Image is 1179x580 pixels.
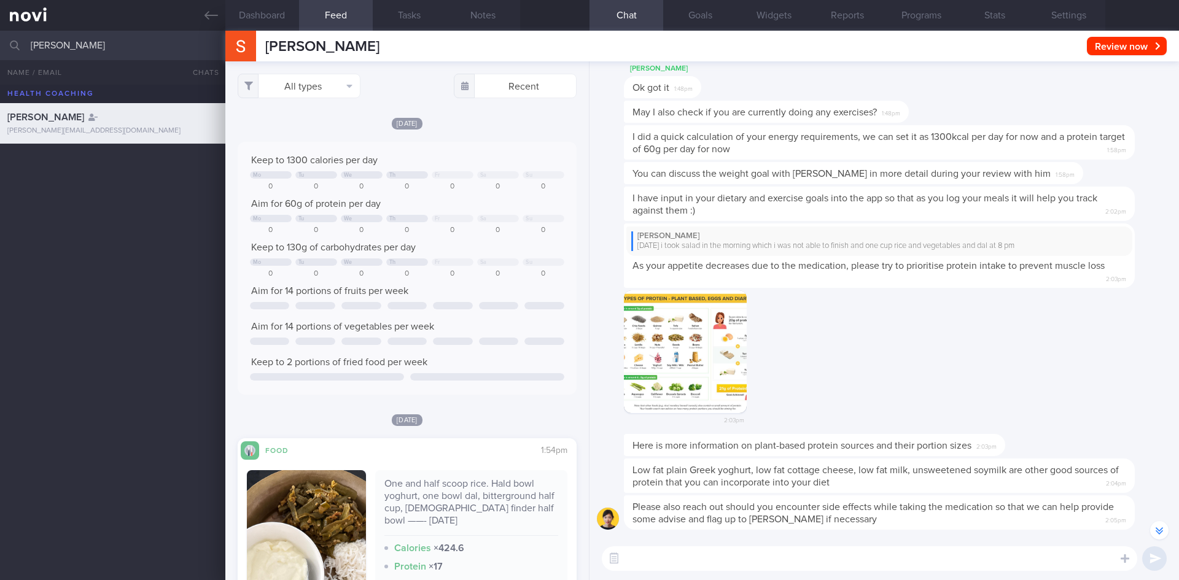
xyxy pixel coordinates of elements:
div: 0 [250,269,292,279]
span: Aim for 60g of protein per day [251,199,381,209]
span: Ok got it [632,83,669,93]
div: 0 [386,226,428,235]
div: We [344,172,352,179]
div: 0 [477,226,519,235]
span: Aim for 14 portions of vegetables per week [251,322,434,331]
span: Keep to 130g of carbohydrates per day [251,242,416,252]
span: 2:02pm [1105,204,1126,216]
div: 0 [477,269,519,279]
div: Mo [253,215,262,222]
div: [PERSON_NAME] [631,231,1127,241]
img: Photo by Charlotte Tan [624,290,747,413]
span: I did a quick calculation of your energy requirements, we can set it as 1300kcal per day for now ... [632,132,1125,154]
div: 0 [523,226,564,235]
div: [PERSON_NAME] [624,61,738,76]
div: Fr [435,172,440,179]
div: Mo [253,259,262,266]
span: As your appetite decreases due to the medication, please try to prioritise protein intake to prev... [632,261,1105,271]
div: We [344,259,352,266]
div: Sa [480,172,487,179]
span: Keep to 2 portions of fried food per week [251,357,427,367]
div: Tu [298,259,305,266]
span: May I also check if you are currently doing any exercises? [632,107,877,117]
span: 1:54pm [541,446,567,455]
div: Sa [480,259,487,266]
span: Keep to 1300 calories per day [251,155,378,165]
span: 2:03pm [976,439,997,451]
div: Sa [480,215,487,222]
div: [DATE] i took salad in the morning which i was not able to finish and one cup rice and vegetables... [631,241,1127,251]
span: 1:48pm [882,106,900,118]
div: 0 [432,226,473,235]
span: [PERSON_NAME] [7,112,84,122]
span: Low fat plain Greek yoghurt, low fat cottage cheese, low fat milk, unsweetened soymilk are other ... [632,465,1119,487]
strong: × 17 [429,562,443,571]
div: We [344,215,352,222]
div: Fr [435,215,440,222]
div: [PERSON_NAME][EMAIL_ADDRESS][DOMAIN_NAME] [7,126,218,136]
span: Aim for 14 portions of fruits per week [251,286,408,296]
div: Su [526,215,532,222]
div: 0 [523,269,564,279]
span: 2:03pm [1106,272,1126,284]
span: [DATE] [392,118,422,130]
div: Th [389,259,396,266]
div: 0 [523,182,564,191]
div: Mo [253,172,262,179]
button: Chats [176,60,225,85]
div: 0 [477,182,519,191]
div: Th [389,172,396,179]
div: 0 [295,226,337,235]
div: 0 [432,182,473,191]
div: 0 [341,269,383,279]
div: 0 [250,182,292,191]
div: Th [389,215,396,222]
div: Fr [435,259,440,266]
span: [DATE] [392,414,422,426]
div: 0 [432,269,473,279]
strong: × 424.6 [434,543,464,553]
div: 0 [250,226,292,235]
span: 2:03pm [724,413,744,425]
span: Here is more information on plant-based protein sources and their portion sizes [632,441,971,450]
strong: Calories [394,543,431,553]
div: 0 [341,226,383,235]
div: Tu [298,172,305,179]
span: 1:58pm [1056,168,1075,179]
span: 1:58pm [1107,143,1126,155]
div: 0 [341,182,383,191]
div: Food [259,444,308,455]
div: Su [526,172,532,179]
div: 0 [386,182,428,191]
span: Please also reach out should you encounter side effects while taking the medication so that we ca... [632,502,1114,524]
span: 1:48pm [674,82,693,93]
div: Su [526,259,532,266]
div: 0 [295,182,337,191]
span: [PERSON_NAME] [265,39,379,54]
span: I have input in your dietary and exercise goals into the app so that as you log your meals it wil... [632,193,1097,215]
button: Review now [1087,37,1167,55]
span: 2:04pm [1106,476,1126,488]
div: 0 [386,269,428,279]
div: 0 [295,269,337,279]
strong: Protein [394,562,426,571]
span: You can discuss the weight goal with [PERSON_NAME] in more detail during your review with him [632,169,1051,179]
button: All types [238,74,360,98]
span: 2:05pm [1105,513,1126,525]
div: One and half scoop rice. Hald bowl yoghurt, one bowl dal, bitterground half cup, [DEMOGRAPHIC_DAT... [384,478,559,536]
div: Tu [298,215,305,222]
